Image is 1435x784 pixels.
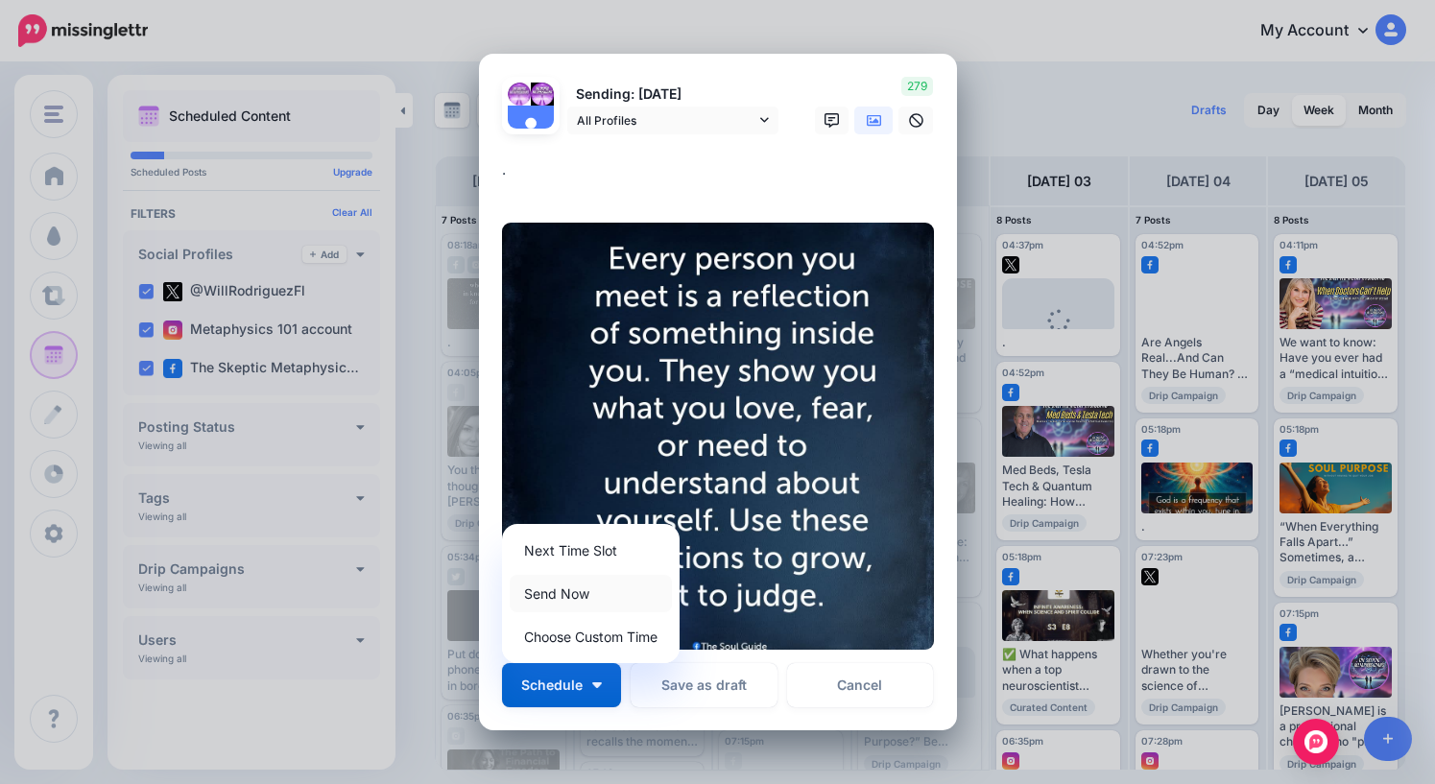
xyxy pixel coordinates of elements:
button: Schedule [502,663,621,707]
img: 397599238_854002456209143_7495850539788434841_n-bsa141966.jpg [531,83,554,106]
div: Schedule [502,524,680,663]
a: Send Now [510,575,672,612]
a: All Profiles [567,107,778,134]
span: Schedule [521,678,583,692]
img: 6JQN7WOIIZNOYVVUIOFDKWR35OGQYZ12.jpg [502,223,934,650]
img: user_default_image.png [508,106,554,152]
div: Open Intercom Messenger [1293,719,1339,765]
a: Cancel [787,663,934,707]
button: Save as draft [631,663,777,707]
img: 398694559_755142363325592_1851666557881600205_n-bsa141941.jpg [508,83,531,106]
span: 279 [901,77,933,96]
a: Choose Custom Time [510,618,672,655]
div: . [502,158,944,181]
img: arrow-down-white.png [592,682,602,688]
span: All Profiles [577,110,755,131]
p: Sending: [DATE] [567,83,778,106]
a: Next Time Slot [510,532,672,569]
